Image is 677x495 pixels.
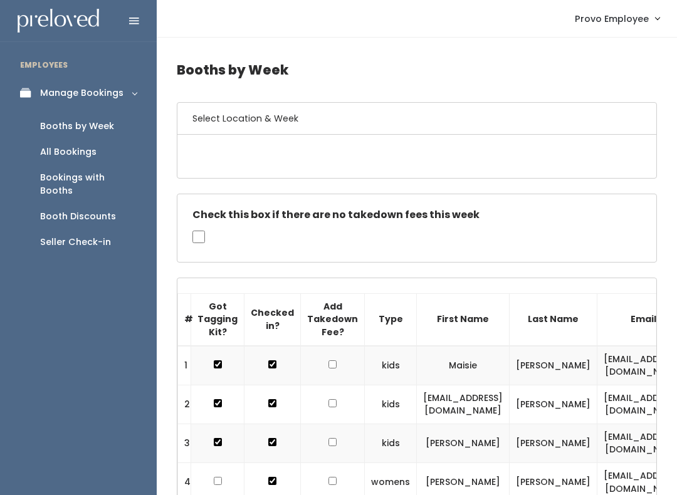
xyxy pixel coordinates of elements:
[417,424,510,462] td: [PERSON_NAME]
[177,53,657,87] h4: Booths by Week
[40,210,116,223] div: Booth Discounts
[365,346,417,385] td: kids
[510,424,597,462] td: [PERSON_NAME]
[192,209,641,221] h5: Check this box if there are no takedown fees this week
[510,293,597,345] th: Last Name
[40,236,111,249] div: Seller Check-in
[365,293,417,345] th: Type
[365,424,417,462] td: kids
[40,120,114,133] div: Booths by Week
[178,346,191,385] td: 1
[244,293,301,345] th: Checked in?
[178,424,191,462] td: 3
[417,385,510,424] td: [EMAIL_ADDRESS][DOMAIN_NAME]
[178,293,191,345] th: #
[18,9,99,33] img: preloved logo
[510,346,597,385] td: [PERSON_NAME]
[40,86,123,100] div: Manage Bookings
[178,385,191,424] td: 2
[365,385,417,424] td: kids
[575,12,649,26] span: Provo Employee
[417,293,510,345] th: First Name
[40,145,97,159] div: All Bookings
[417,346,510,385] td: Maisie
[301,293,365,345] th: Add Takedown Fee?
[40,171,137,197] div: Bookings with Booths
[191,293,244,345] th: Got Tagging Kit?
[177,103,656,135] h6: Select Location & Week
[562,5,672,32] a: Provo Employee
[510,385,597,424] td: [PERSON_NAME]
